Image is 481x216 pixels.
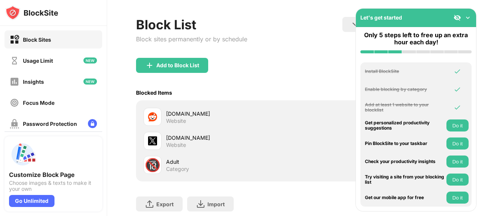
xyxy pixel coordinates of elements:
div: Let's get started [360,14,402,21]
img: new-icon.svg [83,57,97,63]
div: Password Protection [23,121,77,127]
div: Pin BlockSite to your taskbar [365,141,445,146]
div: Choose images & texts to make it your own [9,180,98,192]
div: Install BlockSite [365,69,445,74]
div: Usage Limit [23,57,53,64]
div: Get our mobile app for free [365,195,445,200]
div: Adult [166,158,294,166]
img: lock-menu.svg [88,119,97,128]
div: Check your productivity insights [365,159,445,164]
div: Website [166,142,186,148]
img: favicons [148,112,157,121]
img: insights-off.svg [10,77,19,86]
div: Add to Block List [156,62,199,68]
div: Block Sites [23,36,51,43]
img: omni-check.svg [454,68,461,75]
img: logo-blocksite.svg [5,5,58,20]
div: Get personalized productivity suggestions [365,120,445,131]
img: favicons [148,136,157,145]
button: Do it [446,156,469,168]
button: Do it [446,192,469,204]
img: omni-check.svg [454,86,461,93]
button: Do it [446,174,469,186]
img: omni-setup-toggle.svg [464,14,472,21]
img: password-protection-off.svg [10,119,19,128]
div: Only 5 steps left to free up an extra hour each day! [360,32,472,46]
div: Enable blocking by category [365,87,445,92]
img: push-custom-page.svg [9,141,36,168]
img: new-icon.svg [83,79,97,85]
div: Add at least 1 website to your blocklist [365,102,445,113]
div: [DOMAIN_NAME] [166,134,294,142]
img: time-usage-off.svg [10,56,19,65]
div: Focus Mode [23,100,54,106]
div: Export [156,201,174,207]
div: Blocked Items [136,89,172,96]
div: 🔞 [145,157,160,173]
img: eye-not-visible.svg [454,14,461,21]
img: block-on.svg [10,35,19,44]
button: Do it [446,119,469,131]
button: Do it [446,137,469,150]
div: [DOMAIN_NAME] [166,110,294,118]
div: Customize Block Page [9,171,98,178]
img: focus-off.svg [10,98,19,107]
div: Block sites permanently or by schedule [136,35,247,43]
div: Try visiting a site from your blocking list [365,174,445,185]
div: Insights [23,79,44,85]
div: Block List [136,17,247,32]
img: omni-check.svg [454,104,461,111]
div: Category [166,166,189,172]
div: Go Unlimited [9,195,54,207]
div: Import [207,201,225,207]
div: Website [166,118,186,124]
